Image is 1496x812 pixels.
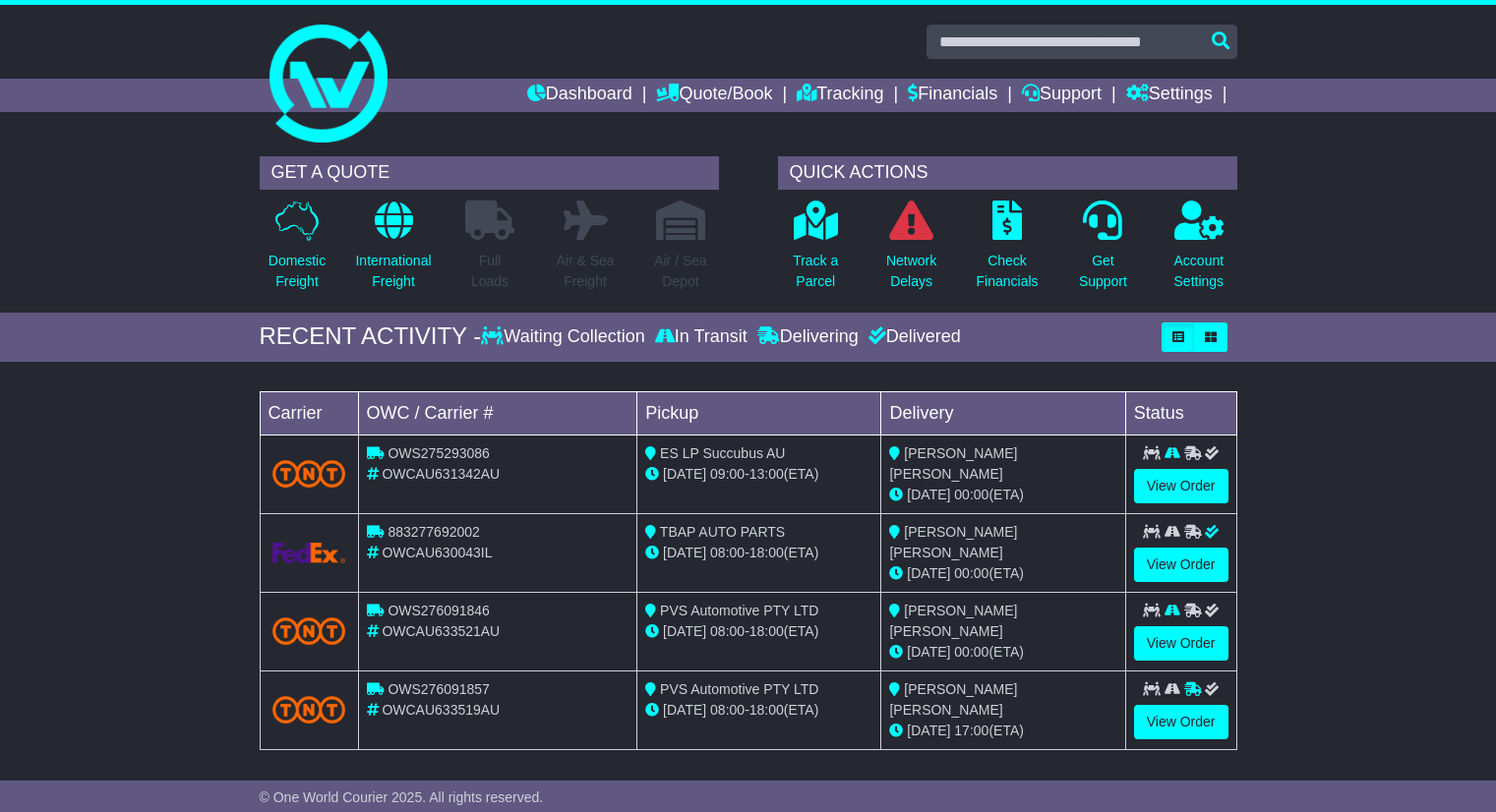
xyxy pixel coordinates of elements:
a: Tracking [797,79,883,112]
div: (ETA) [889,485,1116,505]
div: - (ETA) [645,700,872,721]
a: NetworkDelays [885,200,937,303]
img: TNT_Domestic.png [272,696,346,723]
p: Full Loads [465,251,514,292]
p: Track a Parcel [793,251,838,292]
span: [PERSON_NAME] [PERSON_NAME] [889,524,1017,560]
a: DomesticFreight [268,200,327,303]
span: OWS276091846 [388,603,490,618]
div: Delivered [864,326,961,348]
td: Carrier [260,391,358,435]
span: 08:00 [710,702,745,718]
div: Waiting Collection [481,326,649,348]
span: 18:00 [749,545,784,560]
span: 18:00 [749,702,784,718]
div: - (ETA) [645,543,872,563]
span: 00:00 [954,644,988,660]
span: [PERSON_NAME] [PERSON_NAME] [889,681,1017,718]
span: OWCAU630043IL [382,545,492,560]
a: AccountSettings [1173,200,1226,303]
div: (ETA) [889,721,1116,741]
span: TBAP AUTO PARTS [660,524,785,540]
a: View Order [1134,705,1228,739]
span: [DATE] [907,565,950,581]
p: International Freight [355,251,431,292]
span: 00:00 [954,487,988,502]
p: Check Financials [977,251,1039,292]
div: RECENT ACTIVITY - [260,322,482,351]
span: [DATE] [907,644,950,660]
p: Get Support [1079,251,1127,292]
span: PVS Automotive PTY LTD [660,603,818,618]
p: Network Delays [886,251,936,292]
div: In Transit [650,326,752,348]
span: 17:00 [954,723,988,738]
span: 08:00 [710,623,745,639]
span: OWS275293086 [388,445,490,461]
a: Quote/Book [656,79,772,112]
a: GetSupport [1078,200,1128,303]
span: ES LP Succubus AU [660,445,785,461]
span: [DATE] [663,545,706,560]
span: [DATE] [663,623,706,639]
span: [PERSON_NAME] [PERSON_NAME] [889,603,1017,639]
div: (ETA) [889,642,1116,663]
td: Pickup [637,391,881,435]
a: View Order [1134,469,1228,503]
img: TNT_Domestic.png [272,617,346,644]
td: OWC / Carrier # [358,391,637,435]
div: GET A QUOTE [260,156,719,190]
span: OWCAU633521AU [382,623,500,639]
a: Track aParcel [792,200,839,303]
span: [DATE] [907,723,950,738]
span: 00:00 [954,565,988,581]
span: 09:00 [710,466,745,482]
span: OWCAU633519AU [382,702,500,718]
div: - (ETA) [645,464,872,485]
img: TNT_Domestic.png [272,460,346,487]
p: Domestic Freight [269,251,326,292]
span: [DATE] [907,487,950,502]
img: FedEx.png [272,543,346,563]
a: CheckFinancials [976,200,1040,303]
span: © One World Courier 2025. All rights reserved. [260,789,544,805]
span: 18:00 [749,623,784,639]
a: Dashboard [527,79,632,112]
a: Financials [908,79,997,112]
p: Air & Sea Freight [556,251,614,292]
a: InternationalFreight [354,200,432,303]
p: Account Settings [1174,251,1225,292]
div: Delivering [752,326,864,348]
div: - (ETA) [645,621,872,642]
a: View Order [1134,548,1228,582]
td: Status [1125,391,1236,435]
a: Support [1022,79,1102,112]
span: OWS276091857 [388,681,490,697]
a: View Order [1134,626,1228,661]
span: PVS Automotive PTY LTD [660,681,818,697]
span: [DATE] [663,466,706,482]
td: Delivery [881,391,1125,435]
span: OWCAU631342AU [382,466,500,482]
p: Air / Sea Depot [654,251,707,292]
span: [DATE] [663,702,706,718]
span: 883277692002 [388,524,479,540]
div: (ETA) [889,563,1116,584]
div: QUICK ACTIONS [778,156,1237,190]
span: 13:00 [749,466,784,482]
a: Settings [1126,79,1213,112]
span: 08:00 [710,545,745,560]
span: [PERSON_NAME] [PERSON_NAME] [889,445,1017,482]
